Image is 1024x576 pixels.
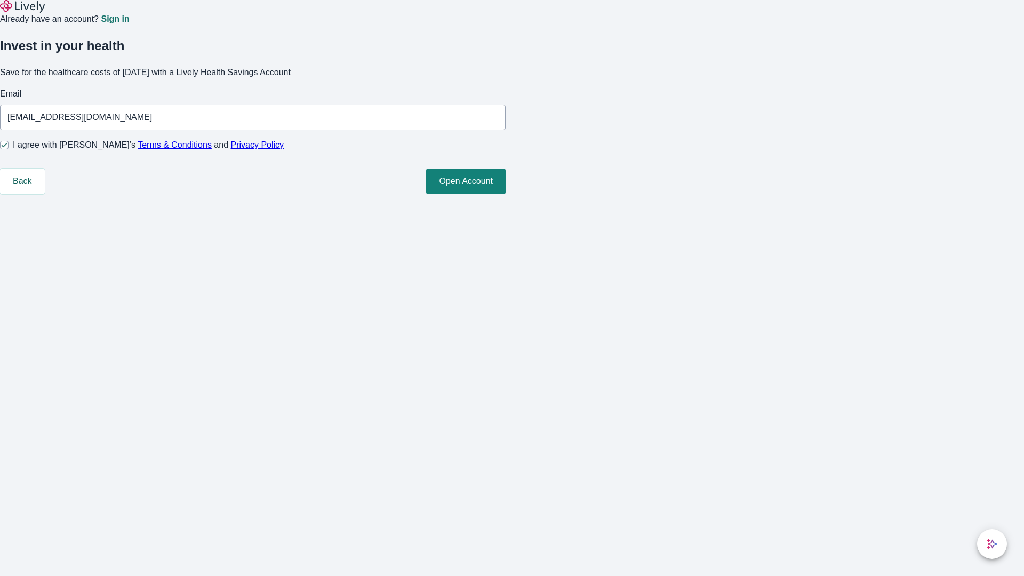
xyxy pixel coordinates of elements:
a: Sign in [101,15,129,23]
button: Open Account [426,169,506,194]
svg: Lively AI Assistant [987,539,997,549]
span: I agree with [PERSON_NAME]’s and [13,139,284,151]
a: Terms & Conditions [138,140,212,149]
a: Privacy Policy [231,140,284,149]
button: chat [977,529,1007,559]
